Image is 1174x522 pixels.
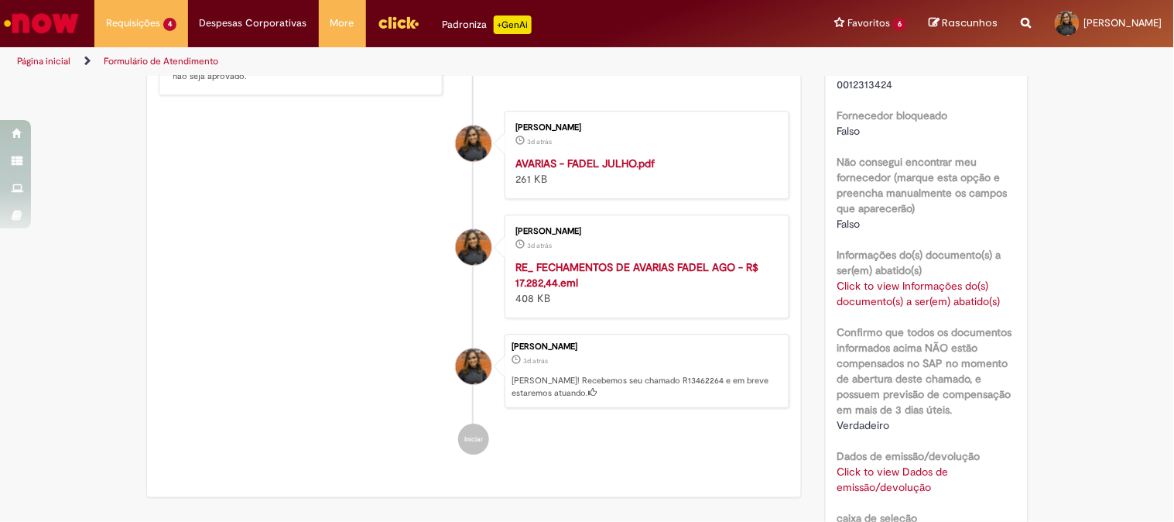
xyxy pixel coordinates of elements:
[847,15,890,31] span: Favoritos
[2,8,81,39] img: ServiceNow
[515,156,655,170] a: AVARIAS - FADEL JULHO.pdf
[163,18,176,31] span: 4
[837,124,861,138] span: Falso
[837,217,861,231] span: Falso
[515,260,758,290] a: RE_ FECHAMENTOS DE AVARIAS FADEL AGO - R$ 17.282,44.eml
[837,325,1012,417] b: Confirmo que todos os documentos informados acima NÃO estão compensados no SAP no momento de aber...
[443,15,532,34] div: Padroniza
[837,248,1001,277] b: Informações do(s) documento(s) a ser(em) abatido(s)
[837,77,893,91] span: 0012313424
[378,11,419,34] img: click_logo_yellow_360x200.png
[1084,16,1162,29] span: [PERSON_NAME]
[12,47,771,76] ul: Trilhas de página
[837,62,976,76] b: Código SAP Fornecedor (S4)
[106,15,160,31] span: Requisições
[837,465,949,494] a: Click to view Dados de emissão/devolução
[837,108,948,122] b: Fornecedor bloqueado
[929,16,998,31] a: Rascunhos
[943,15,998,30] span: Rascunhos
[527,137,552,146] time: 29/08/2025 12:51:56
[456,349,491,384] div: Renata Martins Tavares
[515,227,773,236] div: [PERSON_NAME]
[893,18,906,31] span: 6
[837,155,1008,215] b: Não consegui encontrar meu fornecedor (marque esta opção e preencha manualmente os campos que apa...
[159,334,790,408] li: Renata Martins Tavares
[515,156,773,187] div: 261 KB
[523,356,548,366] span: 3d atrás
[523,356,548,366] time: 29/08/2025 12:51:59
[515,123,773,132] div: [PERSON_NAME]
[17,55,70,67] a: Página inicial
[512,342,781,352] div: [PERSON_NAME]
[330,15,354,31] span: More
[456,125,491,161] div: Renata Martins Tavares
[527,241,552,250] span: 3d atrás
[837,279,1001,308] a: Click to view Informações do(s) documento(s) a ser(em) abatido(s)
[837,418,890,432] span: Verdadeiro
[104,55,218,67] a: Formulário de Atendimento
[527,137,552,146] span: 3d atrás
[512,375,781,399] p: [PERSON_NAME]! Recebemos seu chamado R13462264 e em breve estaremos atuando.
[494,15,532,34] p: +GenAi
[515,259,773,306] div: 408 KB
[456,229,491,265] div: Renata Martins Tavares
[527,241,552,250] time: 29/08/2025 12:25:52
[837,449,981,463] b: Dados de emissão/devolução
[200,15,307,31] span: Despesas Corporativas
